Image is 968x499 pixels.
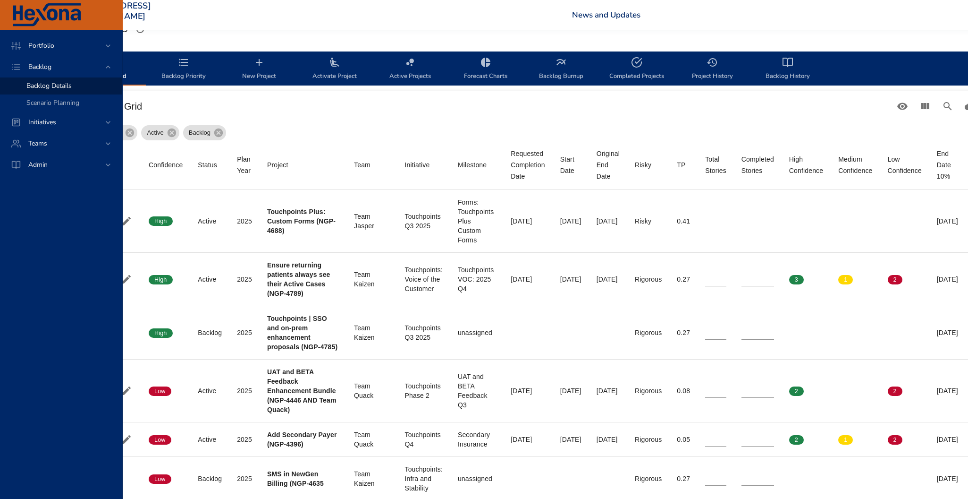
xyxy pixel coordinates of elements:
span: Low [149,387,171,396]
div: Rigorous [635,474,662,483]
div: Sort [149,159,183,171]
button: Search [936,95,959,118]
div: Rigorous [635,328,662,337]
div: Touchpoints: Infra and Stability [405,465,443,493]
img: Hexona [11,3,82,27]
div: 0.27 [677,328,690,337]
div: Sort [560,154,581,176]
div: 0.05 [677,435,690,444]
b: Touchpoints Plus: Custom Forms (NGP-4688) [267,208,336,234]
div: [DATE] [937,328,958,337]
span: Portfolio [21,41,62,50]
div: Forms: Touchpoints Plus Custom Forms [458,198,496,245]
div: Team Jasper [354,212,389,231]
div: 0.41 [677,216,690,226]
div: Active [141,125,179,140]
span: Team [354,159,389,171]
div: Secondary Insurance [458,430,496,449]
div: Team [354,159,370,171]
span: Risky [635,159,662,171]
button: Edit Project Details [119,272,134,286]
button: Edit Project Details [119,432,134,447]
a: News and Updates [572,9,640,20]
div: [DATE] [597,216,620,226]
span: Original End Date [597,148,620,182]
div: Initiative [405,159,430,171]
div: Active [198,216,222,226]
div: Team Quack [354,430,389,449]
div: Team Kaizen [354,270,389,289]
div: Medium Confidence [838,154,872,176]
span: Activate Project [303,57,367,82]
b: UAT and BETA Feedback Enhancement Bundle (NGP-4446 AND Team Quack) [267,368,337,413]
div: Sort [677,159,685,171]
span: 3 [789,275,804,284]
div: Sort [354,159,370,171]
span: Milestone [458,159,496,171]
button: View Columns [914,95,936,118]
span: Initiatives [21,118,64,127]
div: 2025 [237,216,252,226]
div: Completed Stories [741,154,774,176]
span: New Project [227,57,291,82]
div: [DATE] [511,216,545,226]
button: Edit Project Details [119,384,134,398]
span: 0 [888,217,902,225]
span: 2 [789,387,804,396]
div: 2025 [237,435,252,444]
span: 2 [888,436,902,444]
div: Touchpoints VOC: 2025 Q4 [458,265,496,293]
div: Sort [888,154,922,176]
div: Requested Completion Date [511,148,545,182]
div: Sort [267,159,288,171]
div: Rigorous [635,275,662,284]
span: Backlog [183,128,216,138]
div: Total Stories [705,154,726,176]
span: 1 [838,436,853,444]
div: Project [267,159,288,171]
button: Edit Project Details [119,214,134,228]
div: [DATE] [937,386,958,396]
div: Rigorous [635,386,662,396]
div: [DATE] [937,474,958,483]
div: Risky [635,216,662,226]
span: Active [141,128,169,138]
div: Sort [741,154,774,176]
div: 2025 [237,474,252,483]
span: 2 [888,275,902,284]
div: 2025 [237,328,252,337]
span: 0 [789,217,804,225]
div: [DATE] [597,386,620,396]
div: Status [198,159,217,171]
b: Touchpoints | SSO and on-prem enhancement proposals (NGP-4785) [267,315,337,351]
div: Backlog [198,474,222,483]
div: Sort [838,154,872,176]
div: Team Quack [354,381,389,400]
div: Active [198,275,222,284]
span: TP [677,159,690,171]
span: High [149,329,173,337]
div: 2025 [237,386,252,396]
span: Teams [21,139,55,148]
div: 0.27 [677,275,690,284]
div: [DATE] [560,216,581,226]
div: unassigned [458,328,496,337]
span: 2 [888,387,902,396]
div: Sort [198,159,217,171]
div: [DATE] [597,435,620,444]
div: UAT and BETA Feedback Q3 [458,372,496,410]
div: Low Confidence [888,154,922,176]
div: [DATE] [511,275,545,284]
div: Rigorous [635,435,662,444]
div: Backlog [198,328,222,337]
div: Sort [237,154,252,176]
div: [DATE] [511,386,545,396]
div: unassigned [458,474,496,483]
span: Completed Projects [605,57,669,82]
div: High Confidence [789,154,823,176]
